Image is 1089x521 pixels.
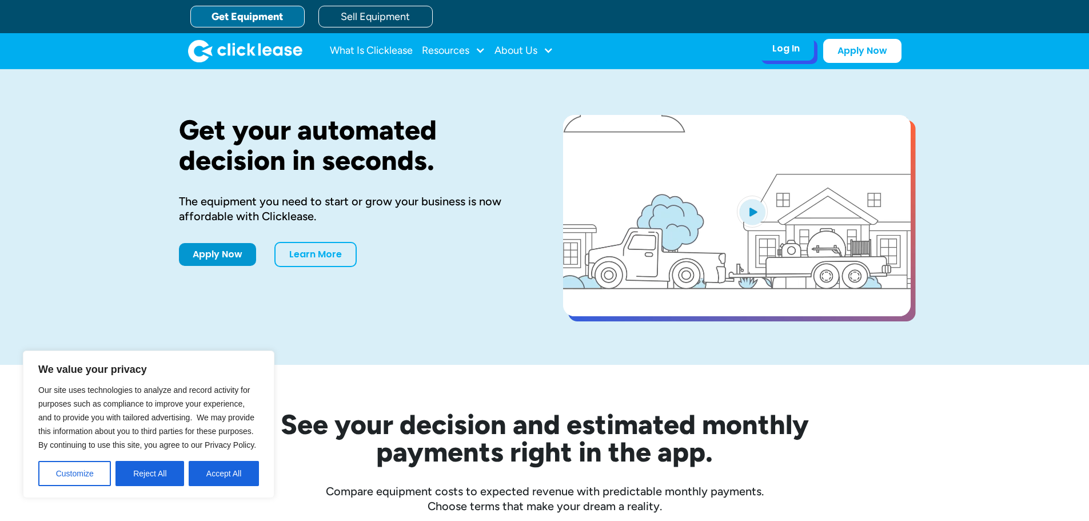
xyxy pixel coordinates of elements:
img: Blue play button logo on a light blue circular background [737,196,768,228]
a: Sell Equipment [318,6,433,27]
button: Reject All [115,461,184,486]
h1: Get your automated decision in seconds. [179,115,526,176]
a: open lightbox [563,115,911,316]
a: Apply Now [179,243,256,266]
div: Resources [422,39,485,62]
a: Get Equipment [190,6,305,27]
a: home [188,39,302,62]
a: Apply Now [823,39,901,63]
a: Learn More [274,242,357,267]
img: Clicklease logo [188,39,302,62]
span: Our site uses technologies to analyze and record activity for purposes such as compliance to impr... [38,385,256,450]
div: Compare equipment costs to expected revenue with predictable monthly payments. Choose terms that ... [179,484,911,514]
div: The equipment you need to start or grow your business is now affordable with Clicklease. [179,194,526,224]
a: What Is Clicklease [330,39,413,62]
button: Accept All [189,461,259,486]
div: Log In [772,43,800,54]
div: About Us [494,39,553,62]
p: We value your privacy [38,363,259,376]
button: Customize [38,461,111,486]
h2: See your decision and estimated monthly payments right in the app. [225,411,865,466]
div: We value your privacy [23,351,274,498]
